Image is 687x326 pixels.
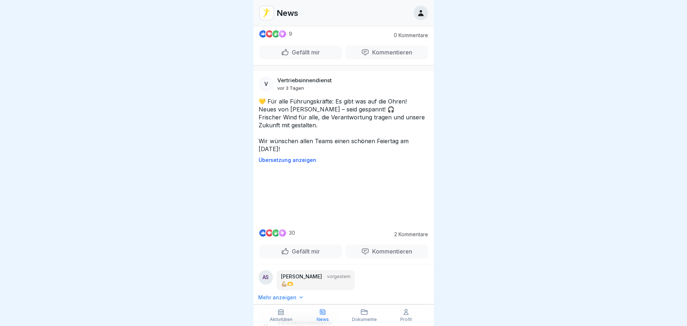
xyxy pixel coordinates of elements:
p: 2 Kommentare [388,232,428,237]
p: Vertriebsinnendienst [277,77,332,84]
p: Kommentieren [369,248,412,255]
p: News [317,317,329,322]
p: Kommentieren [369,49,412,56]
div: V [259,76,274,92]
p: 💛 Für alle Führungskräfte: Es gibt was auf die Ohren! Neues von [PERSON_NAME] – seid gespannt! 🎧 ... [259,97,429,153]
p: News [277,8,298,18]
p: 0 Kommentare [388,32,428,38]
img: vd4jgc378hxa8p7qw0fvrl7x.png [260,6,273,20]
p: [PERSON_NAME] [281,273,322,280]
p: Profil [400,317,412,322]
p: vor 3 Tagen [277,85,304,91]
div: AS [259,270,273,285]
p: 30 [289,230,295,236]
p: Dokumente [352,317,377,322]
p: 💪🏼🫶 [281,280,351,287]
p: Gefällt mir [289,248,320,255]
p: 9 [289,31,292,37]
p: Aktivitäten [270,317,292,322]
p: Gefällt mir [289,49,320,56]
p: Mehr anzeigen [258,294,296,301]
p: vorgestern [327,273,351,280]
p: Übersetzung anzeigen [259,157,429,163]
